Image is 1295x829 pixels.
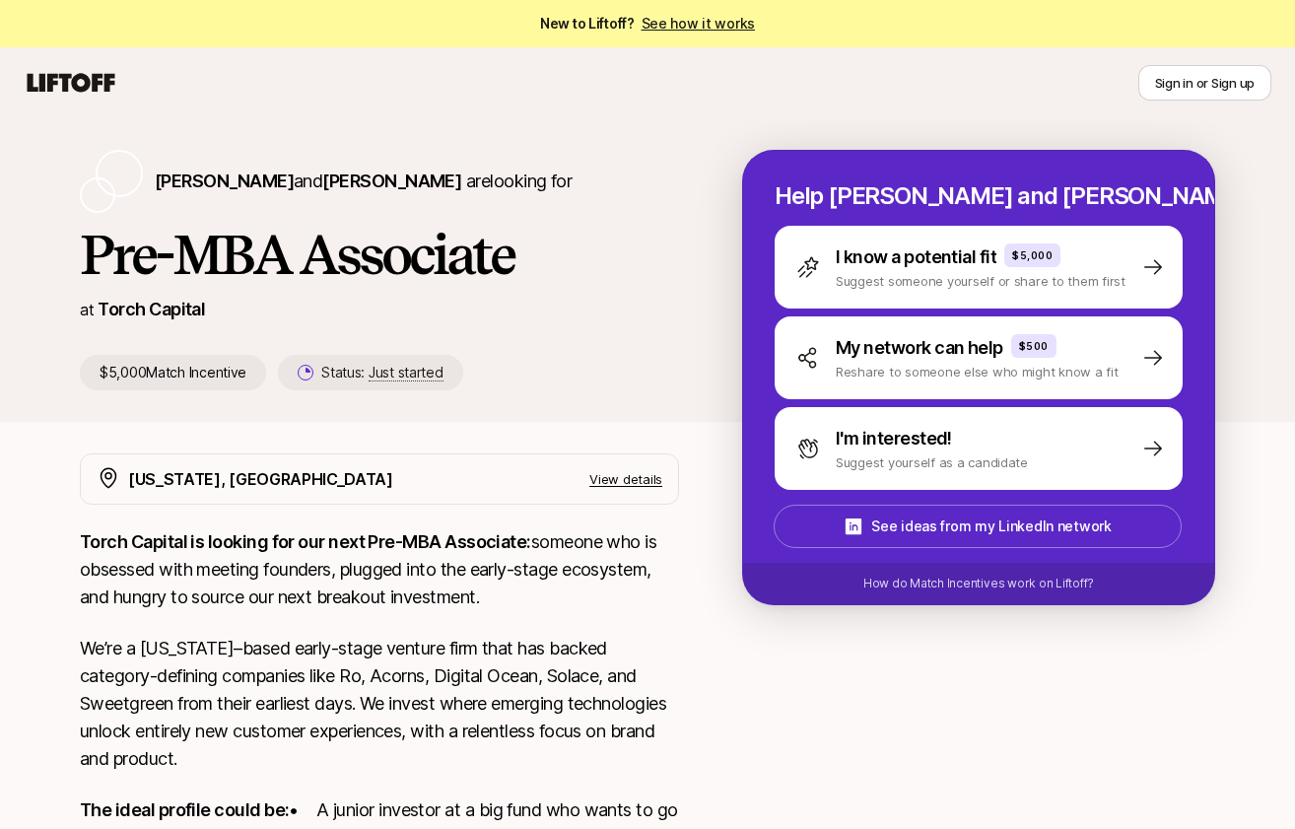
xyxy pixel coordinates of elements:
p: Suggest yourself as a candidate [836,452,1028,472]
p: View details [589,469,662,489]
p: Reshare to someone else who might know a fit [836,362,1119,381]
span: [PERSON_NAME] [322,171,461,191]
span: [PERSON_NAME] [155,171,294,191]
p: Help [PERSON_NAME] and [PERSON_NAME] hire [775,182,1183,210]
p: My network can help [836,334,1003,362]
p: I know a potential fit [836,243,996,271]
button: Sign in or Sign up [1138,65,1271,101]
p: How do Match Incentives work on Liftoff? [863,575,1094,592]
strong: Torch Capital is looking for our next Pre-MBA Associate: [80,531,531,552]
p: someone who is obsessed with meeting founders, plugged into the early-stage ecosystem, and hungry... [80,528,679,611]
p: $5,000 [1012,247,1053,263]
span: New to Liftoff? [540,12,755,35]
p: are looking for [155,168,572,195]
a: See how it works [642,15,756,32]
p: [US_STATE], [GEOGRAPHIC_DATA] [128,466,393,492]
p: Suggest someone yourself or share to them first [836,271,1125,291]
p: at [80,297,94,322]
span: and [294,171,461,191]
p: Status: [321,361,443,384]
h1: Pre-MBA Associate [80,225,679,284]
p: See ideas from my LinkedIn network [871,515,1111,538]
a: Torch Capital [98,299,205,319]
p: We’re a [US_STATE]–based early-stage venture firm that has backed category-defining companies lik... [80,635,679,773]
button: See ideas from my LinkedIn network [774,505,1182,548]
p: $500 [1019,338,1049,354]
p: I'm interested! [836,425,952,452]
span: Just started [369,364,443,381]
strong: The ideal profile could be: [80,799,289,820]
p: $5,000 Match Incentive [80,355,266,390]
